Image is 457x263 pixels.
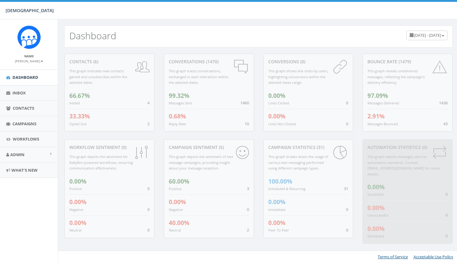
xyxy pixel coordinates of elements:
[24,54,34,58] small: Name
[147,207,150,212] span: 0
[147,121,150,127] span: 2
[397,59,411,65] span: (1479)
[268,59,349,65] div: conversions
[346,100,348,106] span: 0
[10,152,25,157] span: Admin
[205,59,219,65] span: (1470)
[247,227,249,233] span: 2
[367,144,448,151] div: Automation Statistics
[344,186,348,191] span: 31
[69,154,133,170] small: This graph depicts the sentiment for RallyBot-powered workflows, ensuring communication effective...
[316,144,324,150] span: (31)
[367,59,448,65] div: Bounce Rate
[69,177,86,185] span: 0.00%
[268,198,285,206] span: 0.00%
[378,254,408,260] a: Terms of Service
[367,225,385,233] span: 0.00%
[13,105,34,111] span: Contacts
[69,198,86,206] span: 0.00%
[169,207,183,212] small: Negative
[17,26,41,49] img: Rally_Corp_Icon.png
[268,144,349,151] div: Campaign Statistics
[245,121,249,127] span: 10
[6,7,54,13] span: [DEMOGRAPHIC_DATA]
[445,233,448,239] span: 0
[13,136,39,142] span: Workflows
[445,212,448,218] span: 0
[268,92,285,100] span: 0.00%
[15,58,43,64] a: [PERSON_NAME]
[268,228,289,232] small: Peer To Peer
[169,59,249,65] div: conversations
[367,183,385,191] span: 0.00%
[169,228,181,232] small: Neutral
[169,101,192,105] small: Messages Sent
[439,100,448,106] span: 1436
[268,101,289,105] small: Links Clicked
[69,69,127,85] small: This graph indicates new contacts gained and unsubscribes within the selected dates.
[367,192,384,197] small: Successful
[268,154,328,170] small: This graph breaks down the usage of various text messaging performed using different campaign types.
[12,167,38,173] span: What's New
[92,59,98,65] span: (6)
[247,186,249,191] span: 3
[367,154,440,176] small: This graph depicts messages sent via automation standards. Contact [EMAIL_ADDRESS][DOMAIN_NAME] f...
[445,191,448,197] span: 0
[268,122,296,126] small: Links Not Clicked
[12,121,36,127] span: Campaigns
[69,92,90,100] span: 66.67%
[69,207,83,212] small: Negative
[414,32,441,38] span: [DATE] - [DATE]
[69,228,81,232] small: Neutral
[421,144,427,150] span: (0)
[15,59,43,63] small: [PERSON_NAME]
[69,144,150,151] div: Workflow Sentiment
[268,186,305,191] small: Scheduled & Recurring
[169,122,186,126] small: Reply Rate
[69,122,87,126] small: Opted Out
[367,112,385,120] span: 2.91%
[346,227,348,233] span: 0
[367,69,425,85] small: This graph reveals undelivered messages, reflecting the campaign's delivery efficiency.
[268,207,285,212] small: Immediate
[169,69,228,85] small: This graph tracks conversations, exchanged in each interaction within the selected dates.
[268,177,292,185] span: 100.00%
[346,121,348,127] span: 0
[169,219,189,227] span: 40.00%
[12,90,26,96] span: Inbox
[346,207,348,212] span: 0
[169,92,189,100] span: 99.32%
[169,186,182,191] small: Positive
[69,59,150,65] div: contacts
[443,121,448,127] span: 43
[169,144,249,151] div: Campaign Sentiment
[299,59,305,65] span: (0)
[367,204,385,212] span: 0.00%
[268,219,285,227] span: 0.00%
[413,254,453,260] a: Acceptable Use Policy
[69,186,82,191] small: Positive
[367,122,398,126] small: Messages Bounced
[367,92,388,100] span: 97.09%
[268,69,328,85] small: This graph shows link clicks by users, highlighting conversions within the selected dates range.
[169,198,186,206] span: 0.00%
[147,100,150,106] span: 4
[69,31,116,41] h2: Dashboard
[147,186,150,191] span: 0
[69,101,80,105] small: Added
[120,144,127,150] span: (0)
[218,144,224,150] span: (5)
[69,112,90,120] span: 33.33%
[147,227,150,233] span: 0
[247,207,249,212] span: 0
[169,154,233,170] small: This graph depicts the sentiment of text message campaigns, providing insight about your message ...
[12,74,38,80] span: Dashboard
[169,112,186,120] span: 0.68%
[240,100,249,106] span: 1460
[367,101,399,105] small: Messages Delivered
[367,213,388,218] small: Unsuccessful
[169,177,189,185] span: 60.00%
[69,219,86,227] span: 0.00%
[268,112,285,120] span: 0.00%
[367,234,384,238] small: Scheduled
